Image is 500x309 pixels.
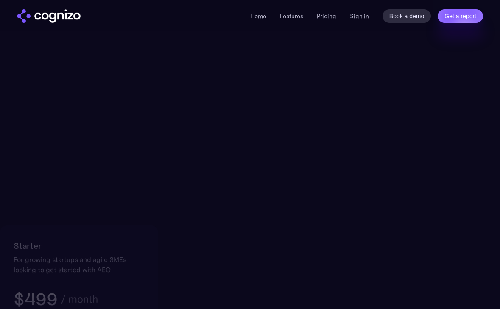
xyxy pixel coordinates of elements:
a: Pricing [317,12,336,20]
a: Home [251,12,266,20]
img: cognizo logo [17,9,81,23]
a: Features [280,12,303,20]
a: Sign in [350,11,369,21]
a: home [17,9,81,23]
div: For growing startups and agile SMEs looking to get started with AEO [14,254,145,275]
a: Book a demo [383,9,431,23]
div: / month [61,294,98,304]
a: Get a report [438,9,483,23]
h2: Starter [14,239,145,253]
